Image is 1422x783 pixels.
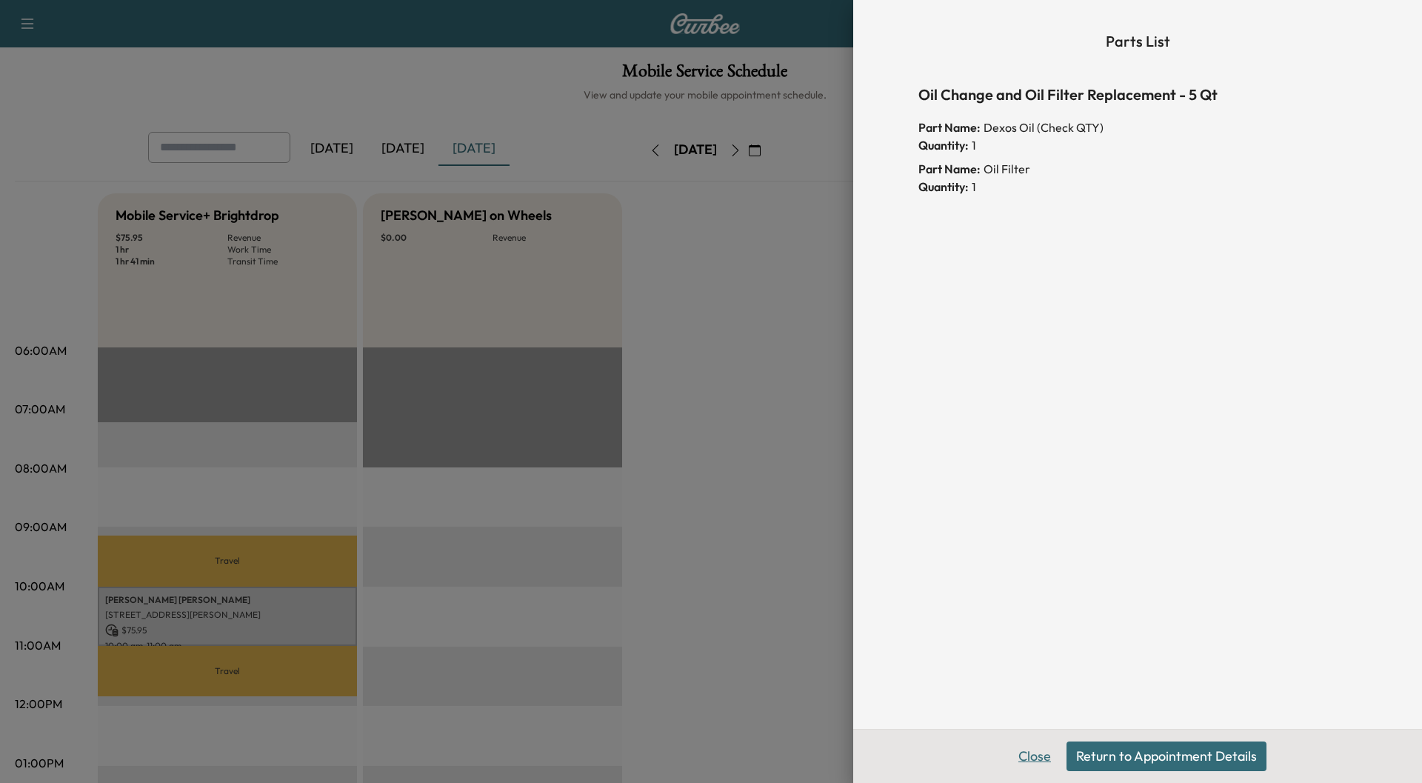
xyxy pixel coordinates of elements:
span: Quantity: [918,178,969,196]
h6: Oil Change and Oil Filter Replacement - 5 Qt [918,83,1357,107]
div: Dexos Oil (Check QTY) [918,119,1357,136]
div: Oil Filter [918,160,1357,178]
h6: Parts List [918,30,1357,53]
button: Return to Appointment Details [1066,742,1266,771]
button: Close [1009,742,1061,771]
div: 1 [918,136,1357,154]
span: Quantity: [918,136,969,154]
div: 1 [918,178,1357,196]
span: Part Name: [918,160,981,178]
span: Part Name: [918,119,981,136]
